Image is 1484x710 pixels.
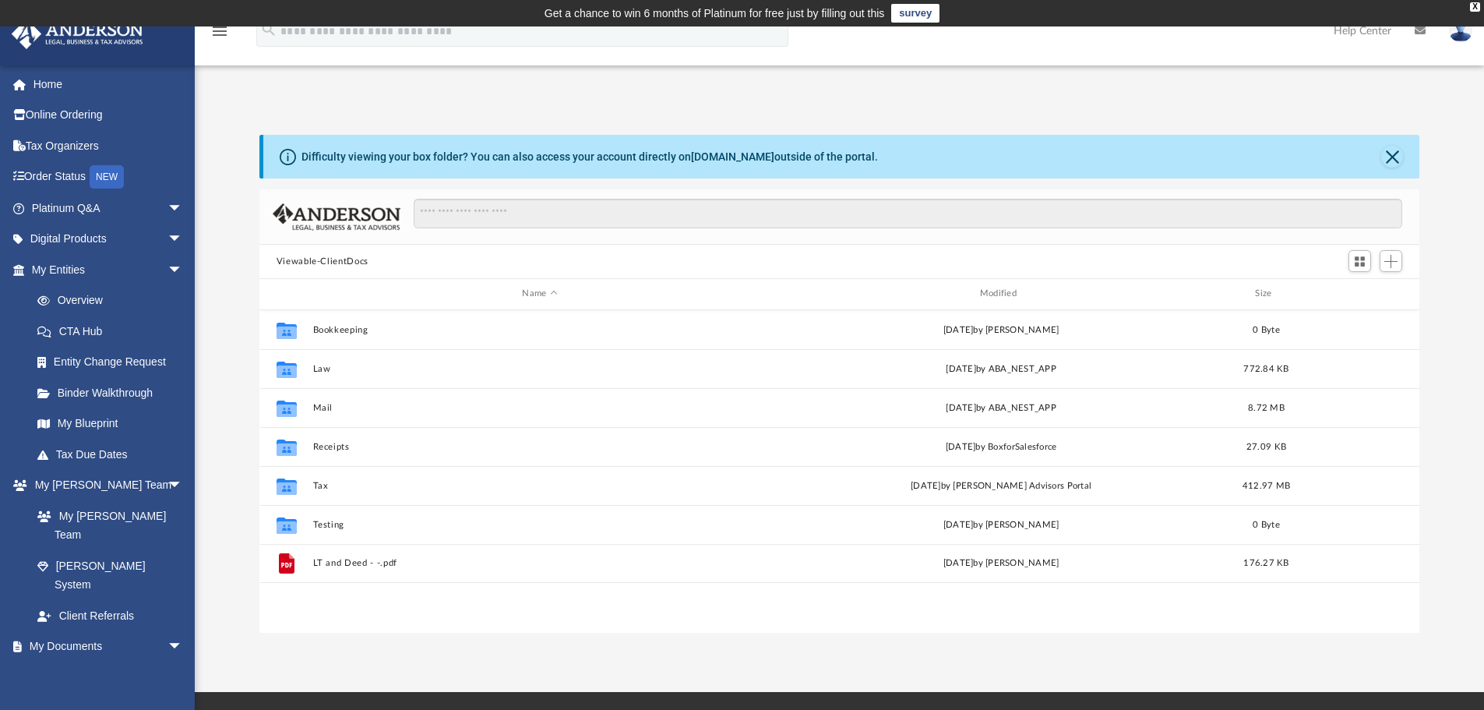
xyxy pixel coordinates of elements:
span: 0 Byte [1253,520,1280,528]
button: Mail [312,403,767,413]
button: Receipts [312,442,767,452]
div: close [1470,2,1480,12]
a: Online Ordering [11,100,206,131]
span: arrow_drop_down [167,470,199,502]
a: Overview [22,285,206,316]
div: NEW [90,165,124,189]
div: Modified [774,287,1228,301]
span: 0 Byte [1253,325,1280,334]
div: grid [259,310,1420,633]
button: Switch to Grid View [1348,250,1372,272]
div: [DATE] by ABA_NEST_APP [774,401,1228,415]
a: Order StatusNEW [11,161,206,193]
a: My Entitiesarrow_drop_down [11,254,206,285]
a: Client Referrals [22,600,199,631]
button: More options [1341,552,1377,575]
span: 772.84 KB [1243,364,1288,373]
a: [PERSON_NAME] System [22,550,199,600]
a: Tax Organizers [11,130,206,161]
div: [DATE] by ABA_NEST_APP [774,362,1228,376]
a: Platinum Q&Aarrow_drop_down [11,193,206,224]
div: id [266,287,305,301]
a: My Blueprint [22,408,199,440]
span: 176.27 KB [1243,559,1288,567]
a: CTA Hub [22,316,206,347]
div: id [1304,287,1413,301]
i: menu [210,22,229,41]
img: Anderson Advisors Platinum Portal [7,19,148,49]
a: Tax Due Dates [22,439,206,470]
span: arrow_drop_down [167,224,199,256]
button: Close [1381,146,1403,168]
div: [DATE] by [PERSON_NAME] [774,517,1228,532]
button: Add [1380,250,1403,272]
button: LT and Deed - -.pdf [312,558,767,568]
div: Difficulty viewing your box folder? You can also access your account directly on outside of the p... [301,149,878,165]
span: arrow_drop_down [167,254,199,286]
img: User Pic [1449,19,1472,42]
button: Testing [312,520,767,530]
a: Binder Walkthrough [22,377,206,408]
a: Entity Change Request [22,347,206,378]
div: [DATE] by [PERSON_NAME] [774,323,1228,337]
a: Home [11,69,206,100]
span: 412.97 MB [1243,481,1290,489]
input: Search files and folders [414,199,1402,228]
a: My [PERSON_NAME] Teamarrow_drop_down [11,470,199,501]
span: 8.72 MB [1248,403,1285,412]
div: [DATE] by [PERSON_NAME] Advisors Portal [774,479,1228,493]
i: search [260,21,277,38]
button: Viewable-ClientDocs [277,255,368,269]
a: My Documentsarrow_drop_down [11,631,199,662]
a: Digital Productsarrow_drop_down [11,224,206,255]
div: Size [1235,287,1297,301]
a: My [PERSON_NAME] Team [22,500,191,550]
div: Name [312,287,767,301]
div: [DATE] by BoxforSalesforce [774,440,1228,454]
button: Bookkeeping [312,325,767,335]
a: menu [210,30,229,41]
div: Get a chance to win 6 months of Platinum for free just by filling out this [545,4,885,23]
a: [DOMAIN_NAME] [691,150,774,163]
span: arrow_drop_down [167,193,199,224]
button: Tax [312,481,767,491]
button: Law [312,364,767,374]
a: survey [891,4,939,23]
div: [DATE] by [PERSON_NAME] [774,556,1228,570]
span: 27.09 KB [1246,442,1286,450]
span: arrow_drop_down [167,631,199,663]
